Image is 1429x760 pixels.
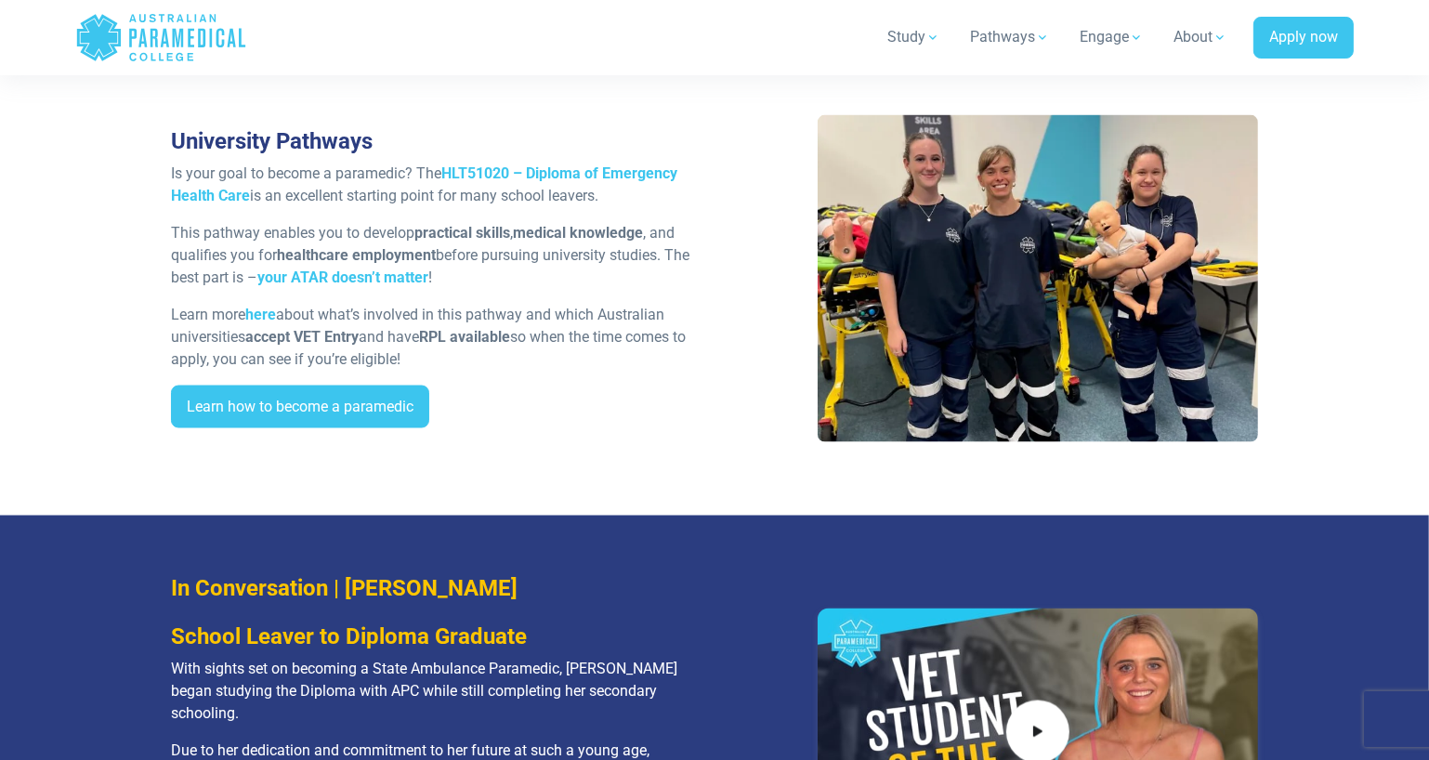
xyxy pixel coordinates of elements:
a: Learn how to become a paramedic [171,386,429,428]
a: Study [876,11,951,63]
a: Engage [1068,11,1155,63]
strong: healthcare employment [277,246,436,264]
p: Learn more about what’s involved in this pathway and which Australian universities and have so wh... [171,304,703,371]
strong: medical knowledge [513,224,643,242]
a: Australian Paramedical College [75,7,247,68]
a: your ATAR doesn’t matter [257,269,428,286]
h3: School Leaver to Diploma Graduate [171,624,703,651]
a: here [245,306,276,323]
a: Pathways [959,11,1061,63]
strong: RPL available [419,328,510,346]
p: Is your goal to become a paramedic? The is an excellent starting point for many school leavers. [171,163,703,207]
strong: practical skills [414,224,510,242]
h3: In Conversation | [PERSON_NAME] [171,575,703,602]
a: Apply now [1253,17,1354,59]
h3: University Pathways [171,128,703,155]
a: About [1162,11,1239,63]
strong: accept VET Entry [245,328,359,346]
p: This pathway enables you to develop , , and qualifies you for before pursuing university studies.... [171,222,703,289]
p: With sights set on becoming a State Ambulance Paramedic, [PERSON_NAME] began studying the Diploma... [171,659,703,726]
